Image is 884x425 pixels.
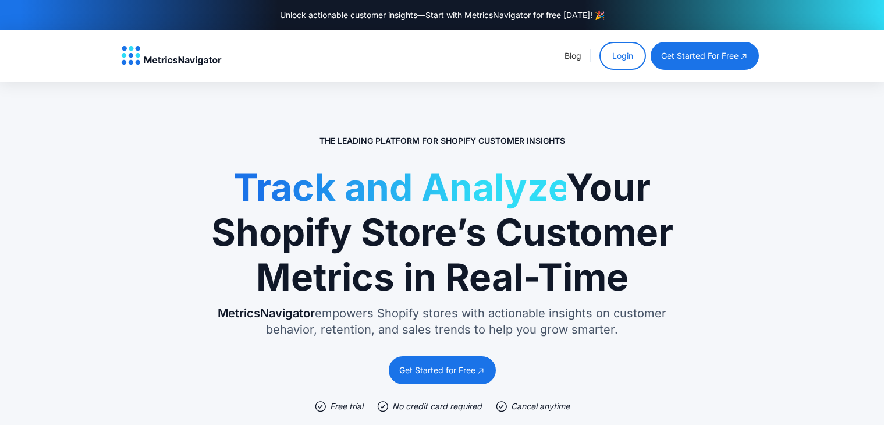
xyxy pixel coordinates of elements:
p: The Leading Platform for Shopify Customer Insights [319,135,565,147]
a: get started for free [651,42,759,70]
img: open [739,51,748,61]
img: check [315,401,326,412]
span: Track and Analyze [233,165,566,210]
h1: Your Shopify Store’s Customer Metrics in Real-Time [210,165,675,299]
p: empowers Shopify stores with actionable insights on customer behavior, retention, and sales trend... [210,305,675,338]
a: Login [599,42,646,70]
span: MetricsNavigator [218,306,315,320]
img: check [496,401,507,412]
img: open [476,366,485,376]
div: Unlock actionable customer insights—Start with MetricsNavigator for free [DATE]! 🎉 [280,9,605,21]
a: Blog [565,51,581,61]
div: get started for free [661,50,739,62]
div: No credit card required [392,401,482,412]
img: check [377,401,389,412]
div: Free trial [330,401,363,412]
div: Cancel anytime [511,401,570,412]
div: Get Started for Free [399,364,475,376]
img: MetricsNavigator [121,46,222,66]
a: home [121,46,222,66]
a: Get Started for Free [389,356,496,384]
